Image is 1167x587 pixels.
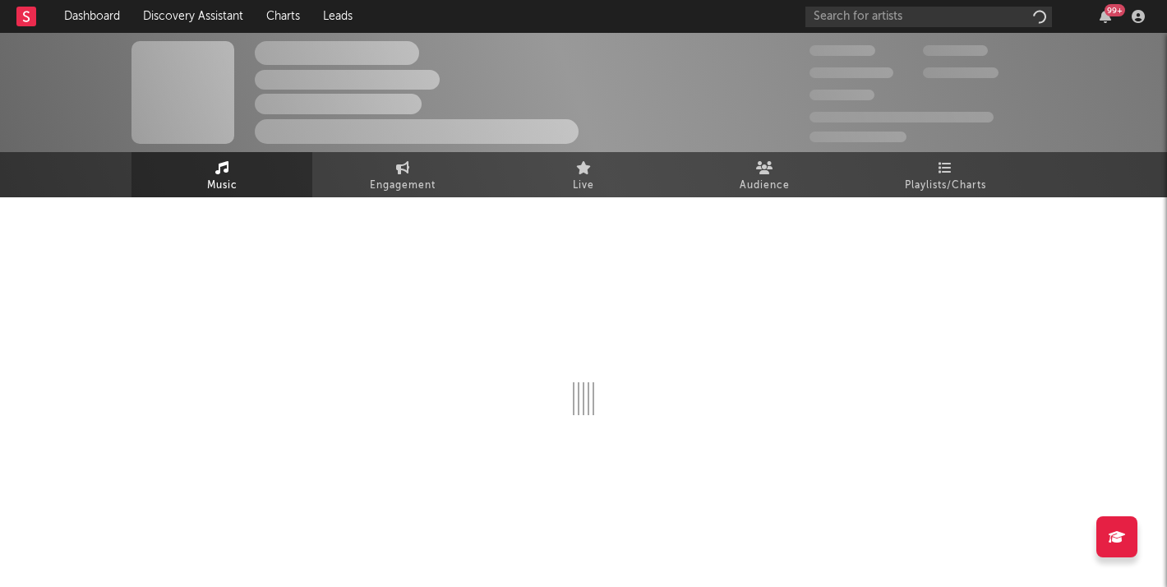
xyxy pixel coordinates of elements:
[312,152,493,197] a: Engagement
[855,152,1036,197] a: Playlists/Charts
[573,176,594,196] span: Live
[810,90,874,100] span: 100,000
[131,152,312,197] a: Music
[674,152,855,197] a: Audience
[810,112,994,122] span: 50,000,000 Monthly Listeners
[810,132,906,142] span: Jump Score: 85.0
[370,176,436,196] span: Engagement
[1100,10,1111,23] button: 99+
[810,67,893,78] span: 50,000,000
[207,176,238,196] span: Music
[905,176,986,196] span: Playlists/Charts
[923,67,999,78] span: 1,000,000
[740,176,790,196] span: Audience
[805,7,1052,27] input: Search for artists
[493,152,674,197] a: Live
[810,45,875,56] span: 300,000
[1105,4,1125,16] div: 99 +
[923,45,988,56] span: 100,000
